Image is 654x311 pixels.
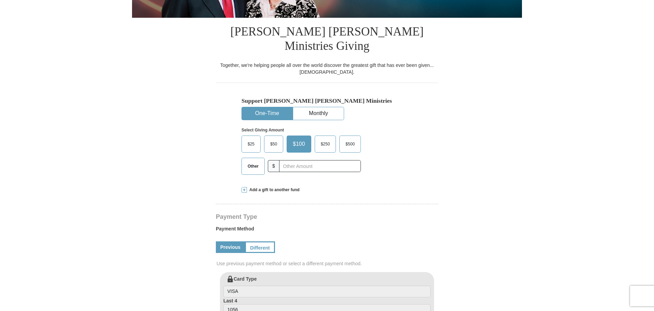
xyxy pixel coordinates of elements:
[223,286,431,297] input: Card Type
[293,107,344,120] button: Monthly
[217,260,439,267] span: Use previous payment method or select a different payment method.
[242,107,292,120] button: One-Time
[279,160,361,172] input: Other Amount
[289,139,309,149] span: $100
[241,128,284,132] strong: Select Giving Amount
[247,187,300,193] span: Add a gift to another fund
[216,62,438,75] div: Together, we're helping people all over the world discover the greatest gift that has ever been g...
[216,214,438,220] h4: Payment Type
[223,275,431,297] label: Card Type
[267,139,280,149] span: $50
[244,139,258,149] span: $25
[244,161,262,171] span: Other
[317,139,333,149] span: $250
[241,97,413,104] h5: Support [PERSON_NAME] [PERSON_NAME] Ministries
[216,241,245,253] a: Previous
[216,18,438,62] h1: [PERSON_NAME] [PERSON_NAME] Ministries Giving
[216,225,438,236] label: Payment Method
[245,241,275,253] a: Different
[342,139,358,149] span: $500
[268,160,279,172] span: $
